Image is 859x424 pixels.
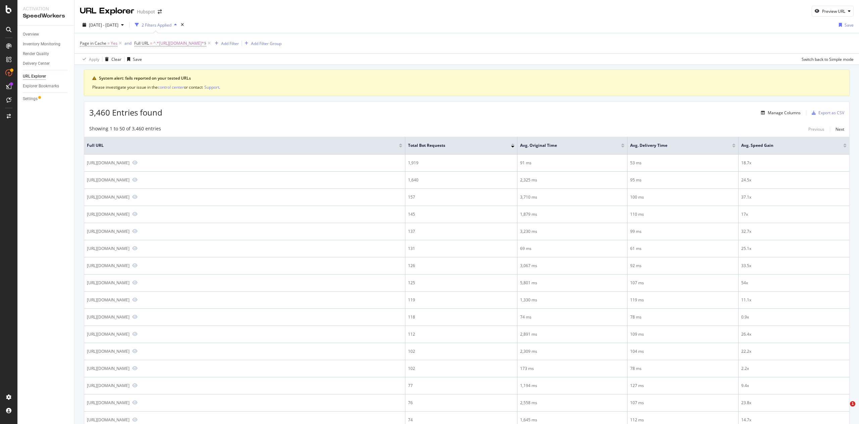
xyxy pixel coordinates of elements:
span: Avg. Speed Gain [741,142,833,149]
div: 22.2x [741,348,847,354]
div: Manage Columns [768,110,801,116]
button: Save [124,54,142,65]
button: 2 Filters Applied [132,19,180,30]
div: 69 ms [520,246,624,252]
div: 2 Filters Applied [142,22,171,28]
div: 118 [408,314,514,320]
div: [URL][DOMAIN_NAME] [87,331,130,337]
div: 2,558 ms [520,400,624,406]
div: [URL][DOMAIN_NAME] [87,297,130,303]
div: 78 ms [630,366,736,372]
div: 99 ms [630,228,736,235]
div: [URL][DOMAIN_NAME] [87,160,130,166]
div: Hubspot [137,8,155,15]
a: Preview https://www.hubspot.com/resources/templates [132,297,138,302]
div: Delivery Center [23,60,50,67]
div: 2.2x [741,366,847,372]
button: Apply [80,54,99,65]
a: Preview https://www.hubspot.com/products/cms/drag-and-drop-website-builder [132,195,138,199]
div: 110 ms [630,211,736,217]
div: [URL][DOMAIN_NAME] [87,228,130,234]
div: [URL][DOMAIN_NAME] [87,211,130,217]
div: 119 ms [630,297,736,303]
div: [URL][DOMAIN_NAME] [87,263,130,268]
div: 1,919 [408,160,514,166]
div: 3,067 ms [520,263,624,269]
div: Previous [808,126,824,132]
div: 107 ms [630,280,736,286]
div: 109 ms [630,331,736,337]
div: 2,891 ms [520,331,624,337]
button: Add Filter Group [242,39,282,47]
div: 95 ms [630,177,736,183]
span: = [107,40,110,46]
div: 1,879 ms [520,211,624,217]
div: 2,325 ms [520,177,624,183]
div: 24.5x [741,177,847,183]
div: Switch back to Simple mode [802,56,854,62]
div: 102 [408,348,514,354]
a: Preview https://www.hubspot.com/marketing-statistics [132,280,138,285]
div: Settings [23,95,38,102]
div: 1,645 ms [520,417,624,423]
div: 23.8x [741,400,847,406]
div: System alert: fails reported on your tested URLs [99,75,841,81]
span: 3,460 Entries found [89,107,162,118]
div: Overview [23,31,39,38]
div: 102 [408,366,514,372]
a: Preview https://www.hubspot.com/products/crm [132,332,138,336]
span: [DATE] - [DATE] [89,22,118,28]
div: Add Filter [221,41,239,46]
div: 173 ms [520,366,624,372]
button: control center [158,84,184,90]
button: Previous [808,125,824,133]
div: [URL][DOMAIN_NAME] [87,348,130,354]
a: URL Explorer [23,73,69,80]
div: 0.9x [741,314,847,320]
a: Explorer Bookmarks [23,83,69,90]
div: 3,710 ms [520,194,624,200]
div: [URL][DOMAIN_NAME] [87,383,130,388]
span: = [150,40,152,46]
iframe: Intercom live chat [836,401,852,417]
span: ^.*[URL][DOMAIN_NAME]*$ [153,39,206,48]
div: 77 [408,383,514,389]
div: 137 [408,228,514,235]
span: Page in Cache [80,40,106,46]
div: Export as CSV [818,110,844,116]
button: Export as CSV [809,108,844,118]
div: 2,309 ms [520,348,624,354]
div: [URL][DOMAIN_NAME] [87,314,130,320]
div: 14.7x [741,417,847,423]
div: Explorer Bookmarks [23,83,59,90]
button: Clear [102,54,121,65]
span: Avg. Delivery Time [630,142,722,149]
div: Apply [89,56,99,62]
div: 37.1x [741,194,847,200]
button: Preview URL [812,6,854,16]
div: Add Filter Group [251,41,282,46]
div: Save [133,56,142,62]
button: and [124,40,132,46]
button: Manage Columns [758,109,801,117]
div: arrow-right-arrow-left [158,9,162,14]
div: 112 ms [630,417,736,423]
div: 125 [408,280,514,286]
div: Inventory Monitoring [23,41,60,48]
div: warning banner [84,70,850,96]
div: Save [845,22,854,28]
a: Preview https://www.hubspot.com/spotlight [132,263,138,268]
button: Save [836,19,854,30]
div: 100 ms [630,194,736,200]
div: 92 ms [630,263,736,269]
div: [URL][DOMAIN_NAME] [87,194,130,200]
div: 74 [408,417,514,423]
a: Preview https://www.hubspot.com/loop-marketing [132,160,138,165]
div: 112 [408,331,514,337]
div: 9.4x [741,383,847,389]
div: 157 [408,194,514,200]
a: Preview https://www.hubspot.com/ai-search-grader [132,366,138,371]
div: 76 [408,400,514,406]
div: Support [204,84,219,90]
